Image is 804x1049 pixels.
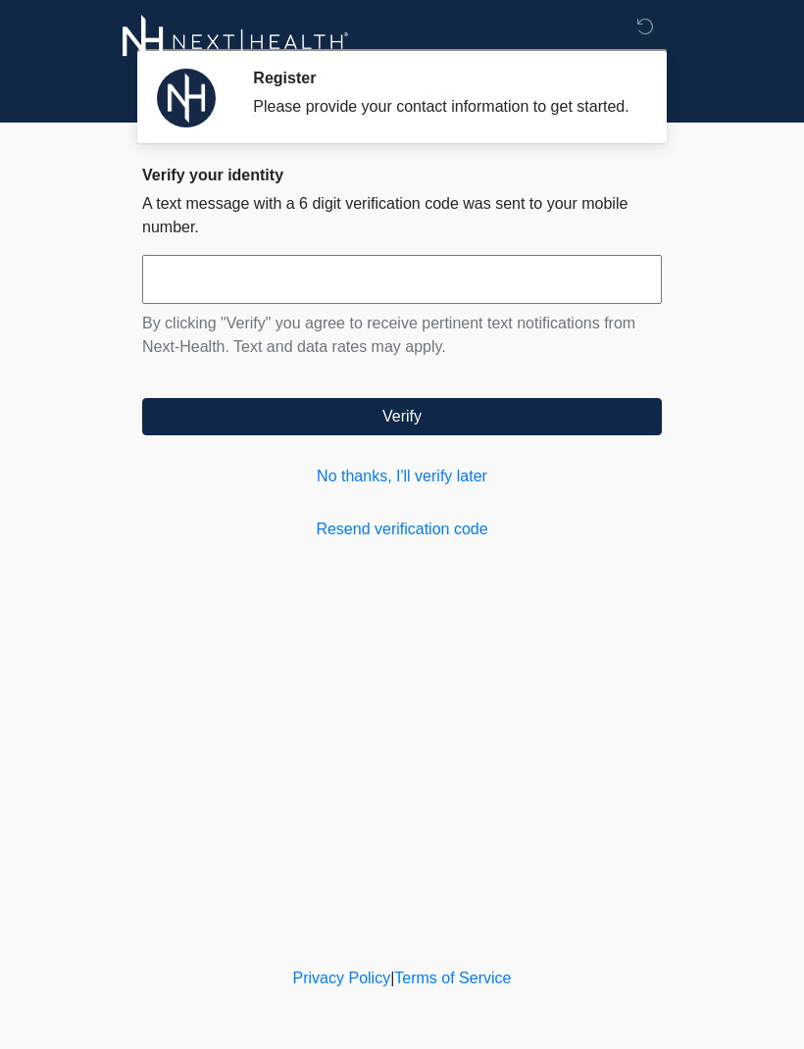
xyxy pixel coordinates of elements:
h2: Verify your identity [142,166,662,184]
div: Please provide your contact information to get started. [253,95,632,119]
img: Agent Avatar [157,69,216,127]
a: Resend verification code [142,518,662,541]
img: Next-Health Logo [123,15,349,69]
p: By clicking "Verify" you agree to receive pertinent text notifications from Next-Health. Text and... [142,312,662,359]
a: Privacy Policy [293,970,391,986]
a: No thanks, I'll verify later [142,465,662,488]
a: | [390,970,394,986]
p: A text message with a 6 digit verification code was sent to your mobile number. [142,192,662,239]
a: Terms of Service [394,970,511,986]
button: Verify [142,398,662,435]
